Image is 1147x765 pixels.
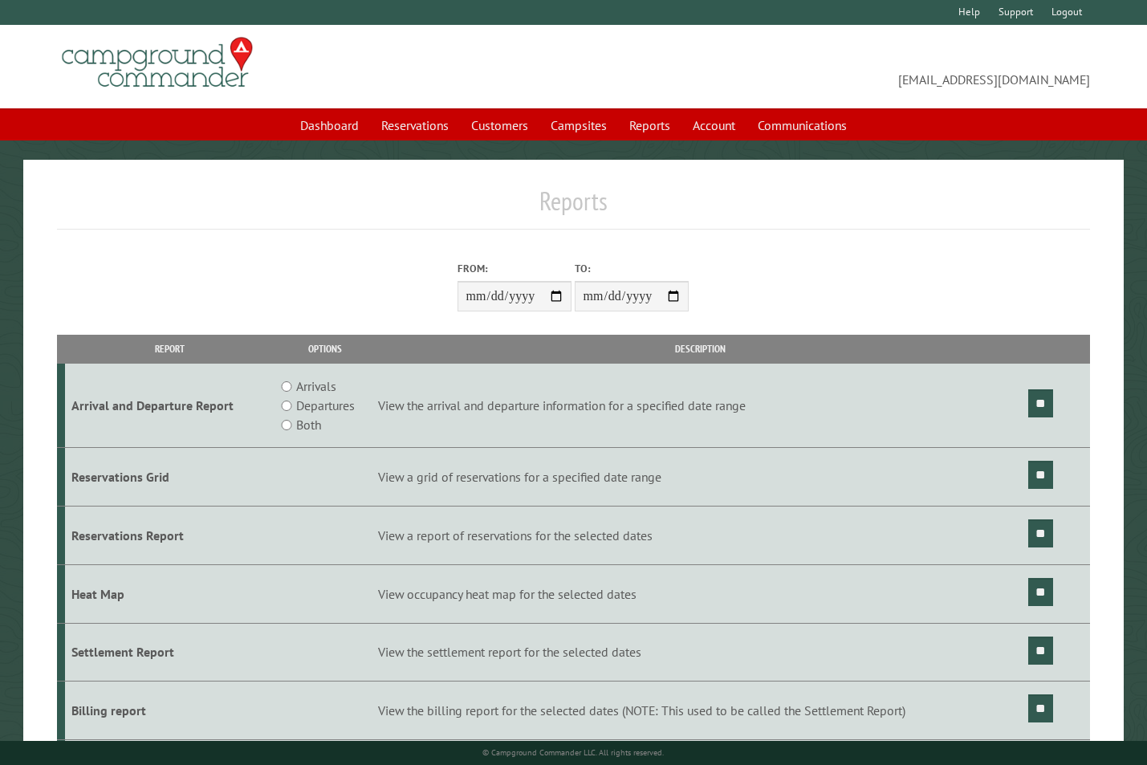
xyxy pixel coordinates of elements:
[541,110,616,140] a: Campsites
[65,364,274,448] td: Arrival and Departure Report
[57,185,1089,230] h1: Reports
[372,110,458,140] a: Reservations
[275,335,376,363] th: Options
[376,335,1026,363] th: Description
[620,110,680,140] a: Reports
[65,506,274,564] td: Reservations Report
[65,682,274,740] td: Billing report
[462,110,538,140] a: Customers
[65,564,274,623] td: Heat Map
[376,448,1026,507] td: View a grid of reservations for a specified date range
[574,44,1090,89] span: [EMAIL_ADDRESS][DOMAIN_NAME]
[296,415,321,434] label: Both
[65,335,274,363] th: Report
[65,448,274,507] td: Reservations Grid
[296,396,355,415] label: Departures
[65,623,274,682] td: Settlement Report
[748,110,856,140] a: Communications
[57,31,258,94] img: Campground Commander
[376,564,1026,623] td: View occupancy heat map for the selected dates
[376,682,1026,740] td: View the billing report for the selected dates (NOTE: This used to be called the Settlement Report)
[683,110,745,140] a: Account
[376,364,1026,448] td: View the arrival and departure information for a specified date range
[458,261,571,276] label: From:
[376,623,1026,682] td: View the settlement report for the selected dates
[296,376,336,396] label: Arrivals
[482,747,664,758] small: © Campground Commander LLC. All rights reserved.
[376,506,1026,564] td: View a report of reservations for the selected dates
[575,261,689,276] label: To:
[291,110,368,140] a: Dashboard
